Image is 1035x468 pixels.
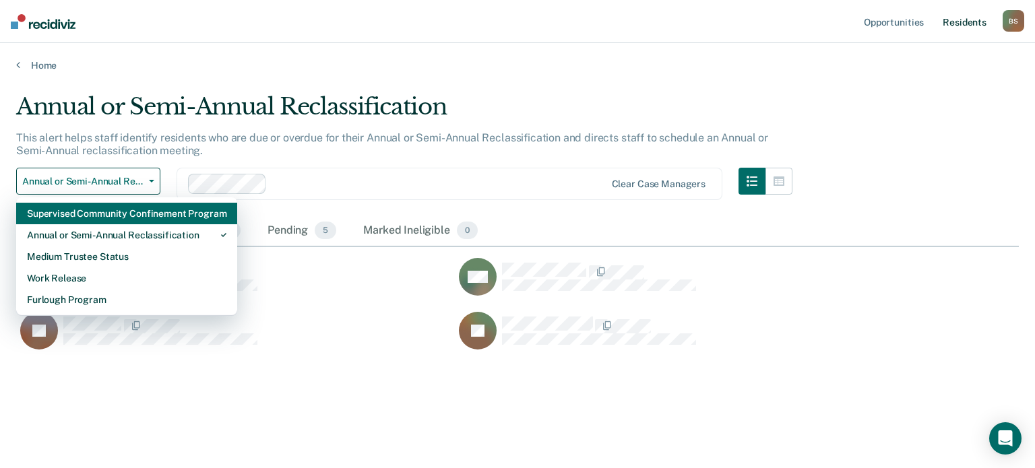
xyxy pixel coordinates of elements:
[27,289,226,310] div: Furlough Program
[1003,10,1024,32] div: B S
[1003,10,1024,32] button: BS
[455,257,893,311] div: CaseloadOpportunityCell-72847
[457,222,478,239] span: 0
[27,203,226,224] div: Supervised Community Confinement Program
[315,222,336,239] span: 5
[16,59,1019,71] a: Home
[16,168,160,195] button: Annual or Semi-Annual Reclassification
[455,311,893,365] div: CaseloadOpportunityCell-69327
[27,267,226,289] div: Work Release
[989,422,1022,455] div: Open Intercom Messenger
[27,246,226,267] div: Medium Trustee Status
[612,178,705,190] div: Clear case managers
[11,14,75,29] img: Recidiviz
[360,216,480,246] div: Marked Ineligible0
[16,93,792,131] div: Annual or Semi-Annual Reclassification
[27,224,226,246] div: Annual or Semi-Annual Reclassification
[22,176,144,187] span: Annual or Semi-Annual Reclassification
[265,216,339,246] div: Pending5
[16,131,768,157] p: This alert helps staff identify residents who are due or overdue for their Annual or Semi-Annual ...
[16,311,455,365] div: CaseloadOpportunityCell-94852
